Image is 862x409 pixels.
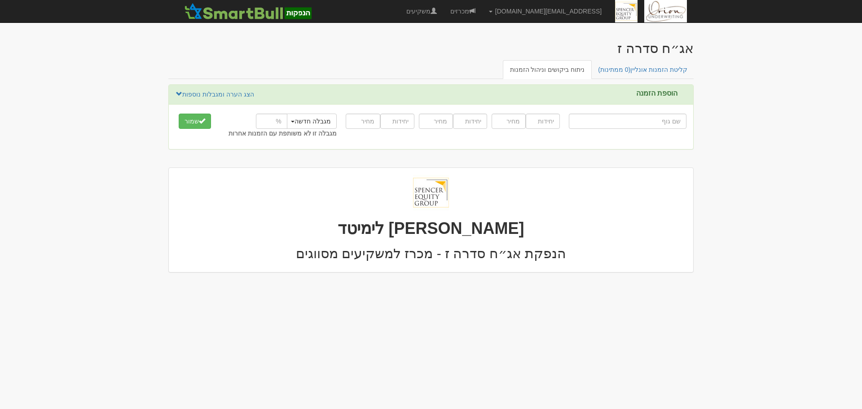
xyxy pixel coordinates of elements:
label: מגבלה זו לא משותפת עם הזמנות אחרות [229,129,337,138]
img: SmartBull Logo [182,2,314,20]
a: קליטת הזמנות אונליין(0 ממתינות) [591,60,695,79]
input: מחיר [492,114,526,129]
span: (0 ממתינות) [598,66,630,73]
strong: [PERSON_NAME] לימיטד [338,219,524,237]
button: מגבלה חדשה [285,114,337,129]
h2: הנפקת אג״ח סדרה ז - מכרז למשקיעים מסווגים [176,246,686,261]
input: יחידות [380,114,414,129]
div: ספנסר אקוויטי גרופ לימיטד - אג״ח (סדרה ז) - הנפקה לציבור [617,41,694,56]
button: שמור [179,114,211,129]
img: Auction Logo [413,175,449,211]
input: יחידות [453,114,487,129]
label: הוספת הזמנה [636,89,677,97]
input: יחידות [526,114,560,129]
input: שם גוף [569,114,686,129]
input: % [256,114,287,129]
a: הצג הערה ומגבלות נוספות [176,89,255,99]
input: מחיר [419,114,453,129]
a: ניתוח ביקושים וניהול הזמנות [503,60,592,79]
input: מחיר [346,114,380,129]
